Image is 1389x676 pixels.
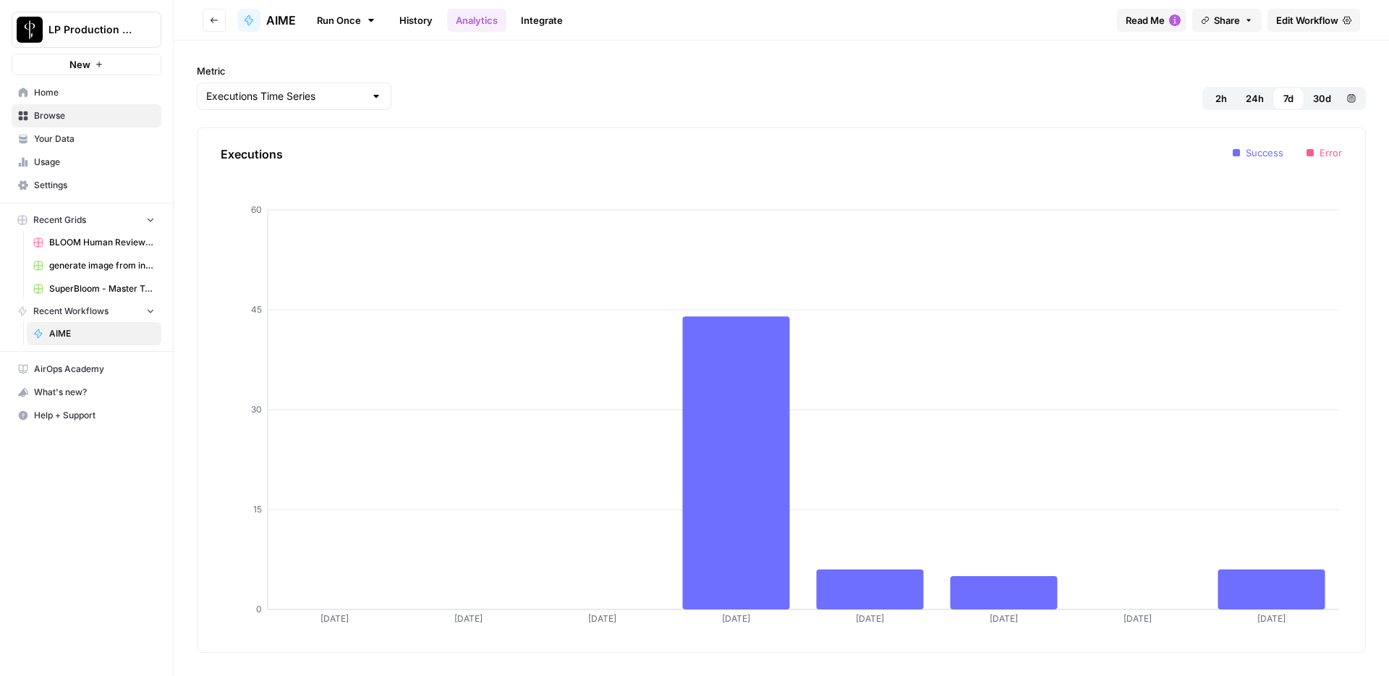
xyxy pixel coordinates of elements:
[1307,145,1342,160] li: Error
[251,404,262,415] tspan: 30
[251,304,262,315] tspan: 45
[307,8,385,33] a: Run Once
[12,12,161,48] button: Workspace: LP Production Workloads
[12,127,161,151] a: Your Data
[1304,87,1340,110] button: 30d
[990,613,1018,624] tspan: [DATE]
[1215,91,1227,106] span: 2h
[34,409,155,422] span: Help + Support
[256,604,262,614] tspan: 0
[34,109,155,122] span: Browse
[1192,9,1262,32] button: Share
[454,613,483,624] tspan: [DATE]
[34,156,155,169] span: Usage
[856,613,884,624] tspan: [DATE]
[27,231,161,254] a: BLOOM Human Review (ver2)
[1313,91,1331,106] span: 30d
[1267,9,1360,32] a: Edit Workflow
[237,9,296,32] a: AIME
[391,9,441,32] a: History
[722,613,750,624] tspan: [DATE]
[1126,13,1165,28] span: Read Me
[17,17,43,43] img: LP Production Workloads Logo
[33,214,86,227] span: Recent Grids
[12,151,161,174] a: Usage
[1283,91,1294,106] span: 7d
[253,504,262,515] tspan: 15
[49,282,155,295] span: SuperBloom - Master Topic List
[512,9,572,32] a: Integrate
[33,305,109,318] span: Recent Workflows
[320,613,349,624] tspan: [DATE]
[34,86,155,99] span: Home
[27,322,161,345] a: AIME
[251,204,262,215] tspan: 60
[12,381,161,404] button: What's new?
[1257,613,1286,624] tspan: [DATE]
[206,89,365,103] input: Executions Time Series
[447,9,506,32] a: Analytics
[12,104,161,127] a: Browse
[12,300,161,322] button: Recent Workflows
[1246,91,1264,106] span: 24h
[1205,87,1237,110] button: 2h
[49,236,155,249] span: BLOOM Human Review (ver2)
[34,363,155,376] span: AirOps Academy
[69,57,90,72] span: New
[1233,145,1283,160] li: Success
[27,254,161,277] a: generate image from input image (copyright tests) duplicate Grid
[12,54,161,75] button: New
[588,613,616,624] tspan: [DATE]
[1214,13,1240,28] span: Share
[1237,87,1273,110] button: 24h
[1276,13,1338,28] span: Edit Workflow
[34,179,155,192] span: Settings
[49,259,155,272] span: generate image from input image (copyright tests) duplicate Grid
[12,174,161,197] a: Settings
[12,81,161,104] a: Home
[12,381,161,403] div: What's new?
[1117,9,1186,32] button: Read Me
[266,12,296,29] span: AIME
[12,404,161,427] button: Help + Support
[34,132,155,145] span: Your Data
[48,22,136,37] span: LP Production Workloads
[12,358,161,381] a: AirOps Academy
[27,277,161,300] a: SuperBloom - Master Topic List
[49,327,155,340] span: AIME
[197,64,391,78] label: Metric
[12,209,161,231] button: Recent Grids
[1123,613,1152,624] tspan: [DATE]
